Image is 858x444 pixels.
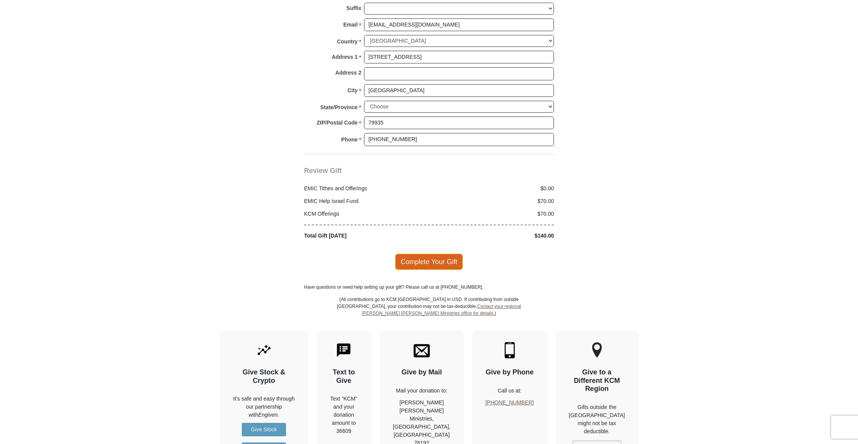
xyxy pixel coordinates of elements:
p: Gifts outside the [GEOGRAPHIC_DATA] might not be tax deductible. [569,403,625,436]
h4: Text to Give [330,368,358,385]
div: Text "KCM" and your donation amount to 36609 [330,395,358,435]
i: Engiven. [258,412,279,418]
div: Total Gift [DATE] [300,232,429,240]
div: $140.00 [429,232,558,240]
img: mobile.svg [502,342,518,358]
div: EMIC Help Israel Fund [300,197,429,205]
h4: Give Stock & Crypto [233,368,295,385]
strong: Phone [341,134,358,145]
div: KCM Offerings [300,210,429,218]
div: $70.00 [429,210,558,218]
img: envelope.svg [414,342,430,358]
p: It's safe and easy through our partnership with [233,395,295,419]
a: [PHONE_NUMBER] [486,399,534,406]
p: (All contributions go to KCM [GEOGRAPHIC_DATA] in USD. If contributing from outside [GEOGRAPHIC_D... [337,296,521,331]
a: Contact your regional [PERSON_NAME] [PERSON_NAME] Ministries office for details. [362,304,521,316]
div: $70.00 [429,197,558,205]
p: Call us at: [486,387,534,395]
h4: Give by Mail [393,368,451,377]
img: other-region [592,342,602,358]
img: give-by-stock.svg [256,342,272,358]
img: text-to-give.svg [336,342,352,358]
a: Give Stock [242,423,286,436]
strong: Address 2 [335,67,361,78]
strong: State/Province [320,102,357,113]
strong: Address 1 [332,52,358,62]
h4: Give by Phone [486,368,534,377]
div: EMIC Tithes and Offerings [300,185,429,193]
strong: Email [343,19,357,30]
p: Mail your donation to: [393,387,451,395]
strong: City [348,85,357,96]
p: Have questions or need help setting up your gift? Please call us at [PHONE_NUMBER]. [304,284,554,291]
h4: Give to a Different KCM Region [569,368,625,393]
div: $0.00 [429,185,558,193]
strong: ZIP/Postal Code [317,117,358,128]
strong: Country [337,36,358,47]
span: Review Gift [304,167,342,175]
strong: Suffix [346,3,361,13]
span: Complete Your Gift [395,254,463,270]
